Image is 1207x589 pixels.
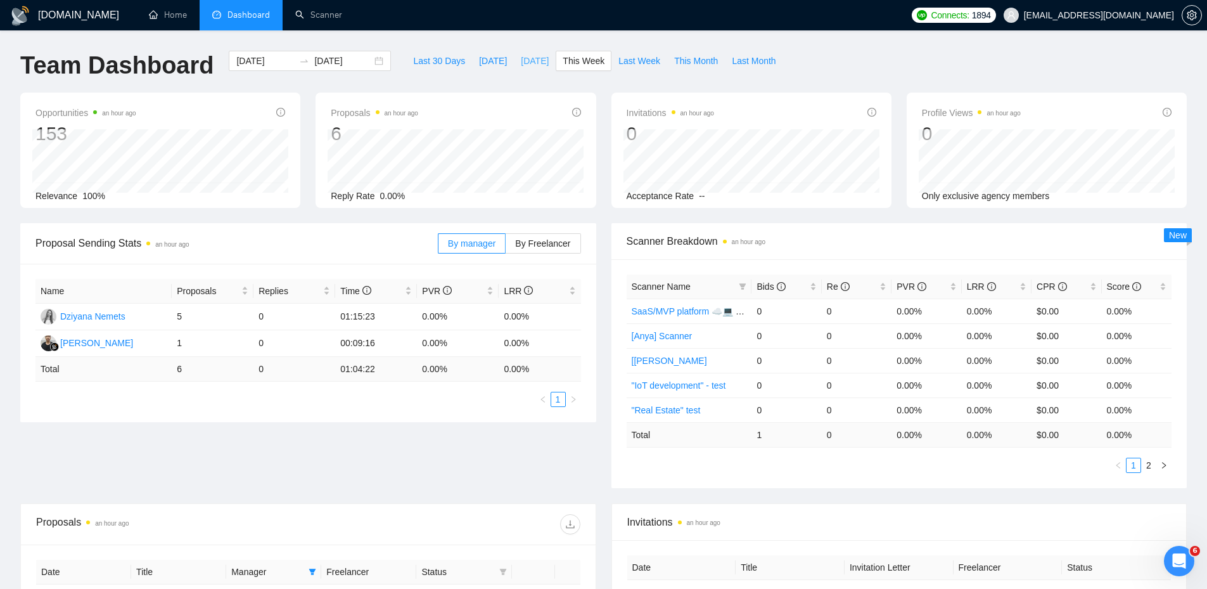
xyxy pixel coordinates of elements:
[632,380,726,391] a: "IoT development" - test
[1182,10,1201,20] span: setting
[1031,422,1101,447] td: $ 0.00
[563,54,604,68] span: This Week
[1102,348,1172,373] td: 0.00%
[627,422,752,447] td: Total
[172,357,253,382] td: 6
[539,396,547,403] span: left
[561,519,580,529] span: download
[1037,282,1066,292] span: CPR
[777,282,786,291] span: info-circle
[413,54,465,68] span: Last 30 Days
[1031,323,1101,348] td: $0.00
[314,54,372,68] input: End date
[331,122,418,146] div: 6
[1102,299,1172,323] td: 0.00%
[253,279,335,304] th: Replies
[1102,323,1172,348] td: 0.00%
[897,282,926,292] span: PVR
[535,392,551,407] li: Previous Page
[891,299,961,323] td: 0.00%
[35,235,438,251] span: Proposal Sending Stats
[566,392,581,407] li: Next Page
[82,191,105,201] span: 100%
[41,309,56,325] img: DN
[227,10,270,20] span: Dashboard
[570,396,577,403] span: right
[340,286,371,296] span: Time
[757,282,785,292] span: Bids
[556,51,611,71] button: This Week
[632,405,701,415] a: "Real Estate" test
[867,108,876,117] span: info-circle
[699,191,705,201] span: --
[632,282,691,292] span: Scanner Name
[751,348,821,373] td: 0
[417,357,499,382] td: 0.00 %
[1182,5,1202,25] button: setting
[421,565,494,579] span: Status
[499,304,580,330] td: 0.00%
[417,330,499,357] td: 0.00%
[253,304,335,330] td: 0
[41,337,133,347] a: FG[PERSON_NAME]
[822,373,891,398] td: 0
[891,398,961,422] td: 0.00%
[618,54,660,68] span: Last Week
[535,392,551,407] button: left
[732,54,776,68] span: Last Month
[331,105,418,120] span: Proposals
[499,330,580,357] td: 0.00%
[515,238,570,249] span: By Freelancer
[725,51,782,71] button: Last Month
[504,286,533,296] span: LRR
[922,122,1021,146] div: 0
[917,10,927,20] img: upwork-logo.png
[822,323,891,348] td: 0
[514,51,556,71] button: [DATE]
[10,6,30,26] img: logo
[335,304,417,330] td: 01:15:23
[276,108,285,117] span: info-circle
[212,10,221,19] span: dashboard
[362,286,371,295] span: info-circle
[41,335,56,351] img: FG
[41,311,125,321] a: DNDziyana Nemets
[891,348,961,373] td: 0.00%
[891,422,961,447] td: 0.00 %
[736,555,845,580] th: Title
[1126,458,1141,473] li: 1
[1031,299,1101,323] td: $0.00
[751,398,821,422] td: 0
[259,284,321,298] span: Replies
[627,555,736,580] th: Date
[822,299,891,323] td: 0
[306,562,319,581] span: filter
[632,331,693,341] a: [Anya] Scanner
[1111,458,1126,473] li: Previous Page
[1141,458,1156,473] li: 2
[443,286,452,295] span: info-circle
[891,373,961,398] td: 0.00%
[172,279,253,304] th: Proposals
[751,422,821,447] td: 1
[736,277,749,296] span: filter
[177,284,239,298] span: Proposals
[627,105,714,120] span: Invitations
[987,110,1020,117] time: an hour ago
[962,348,1031,373] td: 0.00%
[967,282,996,292] span: LRR
[172,304,253,330] td: 5
[1114,462,1122,469] span: left
[962,299,1031,323] td: 0.00%
[931,8,969,22] span: Connects:
[35,191,77,201] span: Relevance
[827,282,850,292] span: Re
[1111,458,1126,473] button: left
[1102,373,1172,398] td: 0.00%
[674,54,718,68] span: This Month
[1156,458,1172,473] li: Next Page
[822,348,891,373] td: 0
[1102,422,1172,447] td: 0.00 %
[1007,11,1016,20] span: user
[560,514,580,534] button: download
